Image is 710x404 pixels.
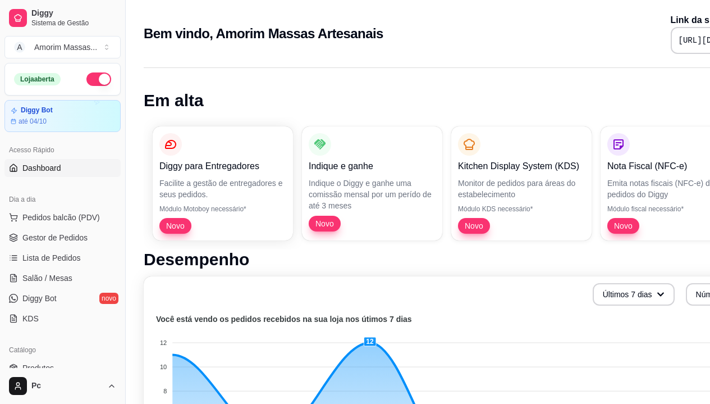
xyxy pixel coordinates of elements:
tspan: 12 [160,339,167,346]
text: Você está vendo os pedidos recebidos na sua loja nos útimos 7 dias [156,315,412,324]
a: Diggy Botnovo [4,289,121,307]
tspan: 8 [163,388,167,394]
span: KDS [22,313,39,324]
a: Gestor de Pedidos [4,229,121,247]
article: até 04/10 [19,117,47,126]
a: DiggySistema de Gestão [4,4,121,31]
p: Monitor de pedidos para áreas do estabelecimento [458,178,585,200]
button: Kitchen Display System (KDS)Monitor de pedidos para áreas do estabelecimentoMódulo KDS necessário... [451,126,592,240]
button: Últimos 7 dias [593,283,675,306]
button: Select a team [4,36,121,58]
article: Diggy Bot [21,106,53,115]
div: Acesso Rápido [4,141,121,159]
p: Módulo Motoboy necessário* [159,205,286,214]
a: Diggy Botaté 04/10 [4,100,121,132]
span: Sistema de Gestão [31,19,116,28]
p: Módulo KDS necessário* [458,205,585,214]
a: Produtos [4,359,121,377]
button: Pc [4,373,121,400]
p: Diggy para Entregadores [159,160,286,173]
p: Indique o Diggy e ganhe uma comissão mensal por um perído de até 3 meses [309,178,436,211]
a: KDS [4,310,121,328]
span: Novo [460,220,488,231]
button: Diggy para EntregadoresFacilite a gestão de entregadores e seus pedidos.Módulo Motoboy necessário... [153,126,293,240]
span: Lista de Pedidos [22,252,81,264]
span: Salão / Mesas [22,273,72,284]
p: Facilite a gestão de entregadores e seus pedidos. [159,178,286,200]
a: Dashboard [4,159,121,177]
span: Pedidos balcão (PDV) [22,212,100,223]
button: Pedidos balcão (PDV) [4,208,121,226]
div: Loja aberta [14,73,61,85]
p: Indique e ganhe [309,160,436,173]
span: Pc [31,381,103,391]
tspan: 10 [160,364,167,370]
span: Novo [311,218,338,229]
a: Lista de Pedidos [4,249,121,267]
button: Alterar Status [86,72,111,86]
span: Produtos [22,362,54,374]
span: Novo [610,220,637,231]
span: Novo [162,220,189,231]
span: Gestor de Pedidos [22,232,88,243]
a: Salão / Mesas [4,269,121,287]
span: Dashboard [22,162,61,174]
div: Amorim Massas ... [34,42,97,53]
div: Catálogo [4,341,121,359]
h2: Bem vindo, Amorim Massas Artesanais [144,25,383,43]
p: Kitchen Display System (KDS) [458,160,585,173]
span: Diggy [31,8,116,19]
span: A [14,42,25,53]
span: Diggy Bot [22,293,57,304]
div: Dia a dia [4,190,121,208]
button: Indique e ganheIndique o Diggy e ganhe uma comissão mensal por um perído de até 3 mesesNovo [302,126,442,240]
